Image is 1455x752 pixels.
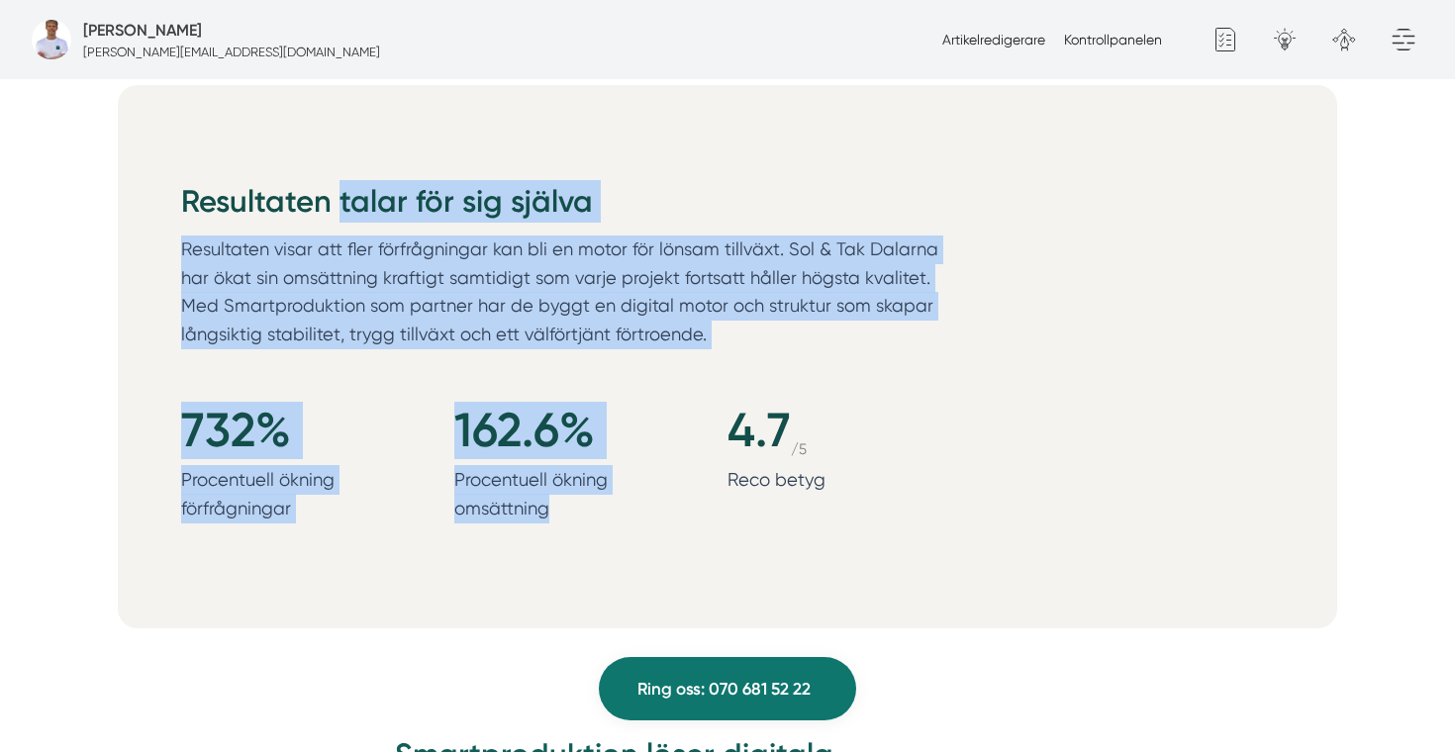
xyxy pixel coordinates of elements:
[181,402,255,458] span: 732
[637,676,811,703] span: Ring oss: 070 681 52 22
[83,18,202,43] h5: Administratör
[1064,32,1162,47] a: Kontrollpanelen
[181,235,941,358] p: Resultaten visar att fler förfrågningar kan bli en motor för lönsam tillväxt. Sol & Tak Dalarna h...
[181,180,1274,235] h2: Resultaten talar för sig själva
[599,657,856,720] a: Ring oss: 070 681 52 22
[32,20,71,59] img: foretagsbild-pa-smartproduktion-en-webbyraer-i-dalarnas-lan.png
[727,465,906,495] p: Reco betyg
[942,32,1045,47] a: Artikelredigerare
[791,440,807,458] div: /5
[454,402,559,458] span: 162.6
[181,402,359,465] h4: %
[181,465,359,523] p: Procentuell ökning förfrågningar
[454,465,632,523] p: Procentuell ökning omsättning
[454,402,632,465] h4: %
[727,402,791,459] span: 4.7
[83,43,380,61] p: [PERSON_NAME][EMAIL_ADDRESS][DOMAIN_NAME]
